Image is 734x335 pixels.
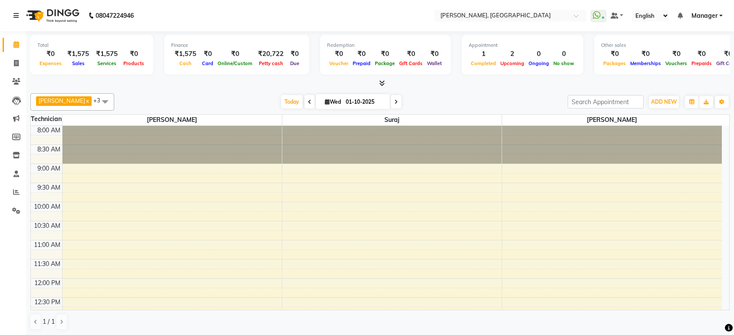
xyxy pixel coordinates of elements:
div: ₹0 [37,49,64,59]
div: ₹1,575 [171,49,200,59]
div: 8:00 AM [36,126,62,135]
span: Wallet [425,60,444,66]
span: Voucher [327,60,350,66]
span: 1 / 1 [43,317,55,326]
span: Prepaid [350,60,373,66]
span: Ongoing [526,60,551,66]
span: Prepaids [689,60,714,66]
div: ₹1,575 [93,49,121,59]
div: ₹0 [689,49,714,59]
div: Redemption [327,42,444,49]
div: ₹1,575 [64,49,93,59]
span: Packages [601,60,628,66]
span: Memberships [628,60,663,66]
div: ₹20,722 [255,49,287,59]
span: [PERSON_NAME] [39,97,85,104]
span: Due [288,60,301,66]
span: Upcoming [498,60,526,66]
div: ₹0 [287,49,302,59]
div: 12:00 PM [33,279,62,288]
span: +3 [93,97,107,104]
span: Wed [323,99,343,105]
div: ₹0 [663,49,689,59]
span: Completed [469,60,498,66]
div: 9:30 AM [36,183,62,192]
div: 9:00 AM [36,164,62,173]
div: Finance [171,42,302,49]
div: 8:30 AM [36,145,62,154]
b: 08047224946 [96,3,134,28]
div: 0 [526,49,551,59]
span: [PERSON_NAME] [63,115,282,125]
div: 11:00 AM [32,240,62,250]
span: Petty cash [257,60,285,66]
div: ₹0 [327,49,350,59]
span: Services [95,60,119,66]
span: Suraj [282,115,502,125]
div: ₹0 [350,49,373,59]
div: 10:30 AM [32,221,62,230]
div: ₹0 [601,49,628,59]
div: 1 [469,49,498,59]
div: ₹0 [215,49,255,59]
div: 10:00 AM [32,202,62,211]
div: ₹0 [397,49,425,59]
div: Technician [31,115,62,124]
span: Today [281,95,303,108]
span: No show [551,60,576,66]
div: ₹0 [425,49,444,59]
input: Search Appointment [568,95,644,108]
div: 12:30 PM [33,298,62,307]
div: ₹0 [373,49,397,59]
button: ADD NEW [649,96,679,108]
span: Vouchers [663,60,689,66]
span: Card [200,60,215,66]
img: logo [22,3,82,28]
span: Sales [70,60,87,66]
span: Cash [177,60,194,66]
div: 0 [551,49,576,59]
span: Products [121,60,146,66]
span: Gift Cards [397,60,425,66]
input: 2025-10-01 [343,95,387,108]
a: x [85,97,89,104]
div: ₹0 [628,49,663,59]
div: 2 [498,49,526,59]
span: ADD NEW [651,99,677,105]
div: ₹0 [121,49,146,59]
div: ₹0 [200,49,215,59]
span: Online/Custom [215,60,255,66]
div: Total [37,42,146,49]
span: [PERSON_NAME] [502,115,722,125]
div: 11:30 AM [32,259,62,269]
span: Package [373,60,397,66]
span: Expenses [37,60,64,66]
span: Manager [691,11,717,20]
div: Appointment [469,42,576,49]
